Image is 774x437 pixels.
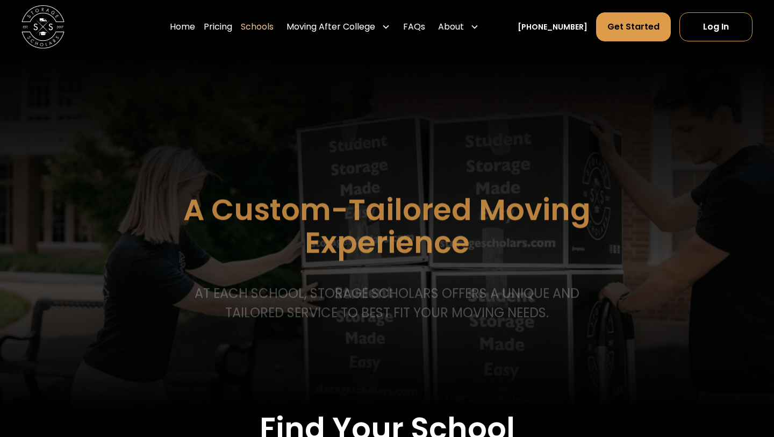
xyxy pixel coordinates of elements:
a: [PHONE_NUMBER] [518,22,587,33]
h1: A Custom-Tailored Moving Experience [129,194,645,259]
div: Moving After College [286,20,375,33]
a: Log In [679,12,752,41]
a: Get Started [596,12,671,41]
div: About [438,20,464,33]
a: Schools [241,12,274,42]
a: FAQs [403,12,425,42]
p: At each school, storage scholars offers a unique and tailored service to best fit your Moving needs. [191,284,583,323]
div: Moving After College [282,12,395,42]
img: Storage Scholars main logo [21,5,64,48]
a: Pricing [204,12,232,42]
div: About [434,12,483,42]
a: home [21,5,64,48]
a: Home [170,12,195,42]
